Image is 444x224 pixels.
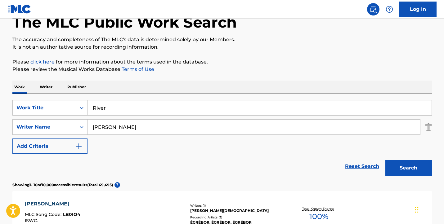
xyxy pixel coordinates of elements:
img: help [386,6,393,13]
p: Publisher [65,81,88,94]
div: Work Title [16,104,72,112]
form: Search Form [12,100,432,179]
button: Search [385,160,432,176]
a: Reset Search [342,160,382,173]
img: Delete Criterion [425,119,432,135]
div: Help [383,3,396,15]
p: The accuracy and completeness of The MLC's data is determined solely by our Members. [12,36,432,43]
div: Writer Name [16,123,72,131]
a: click here [30,59,55,65]
span: 100 % [309,211,328,222]
img: 9d2ae6d4665cec9f34b9.svg [75,143,83,150]
p: Total Known Shares: [302,206,335,211]
a: Terms of Use [120,66,154,72]
a: Public Search [367,3,379,15]
span: ISWC : [25,218,39,223]
div: [PERSON_NAME] [25,200,80,208]
span: LB0IO4 [63,212,80,217]
h1: The MLC Public Work Search [12,13,237,32]
div: Writers ( 1 ) [190,203,284,208]
p: Please review the Musical Works Database [12,66,432,73]
div: Recording Artists ( 3 ) [190,215,284,220]
button: Add Criteria [12,138,87,154]
span: ? [114,182,120,188]
a: Log In [399,2,437,17]
p: Work [12,81,27,94]
img: MLC Logo [7,5,31,14]
p: It is not an authoritative source for recording information. [12,43,432,51]
iframe: Chat Widget [413,194,444,224]
p: Please for more information about the terms used in the database. [12,58,432,66]
p: Showing 1 - 10 of 10,000 accessible results (Total 49,495 ) [12,182,113,188]
span: MLC Song Code : [25,212,63,217]
p: Writer [38,81,54,94]
img: search [370,6,377,13]
div: Drag [415,200,419,219]
div: [PERSON_NAME][DEMOGRAPHIC_DATA] [190,208,284,213]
